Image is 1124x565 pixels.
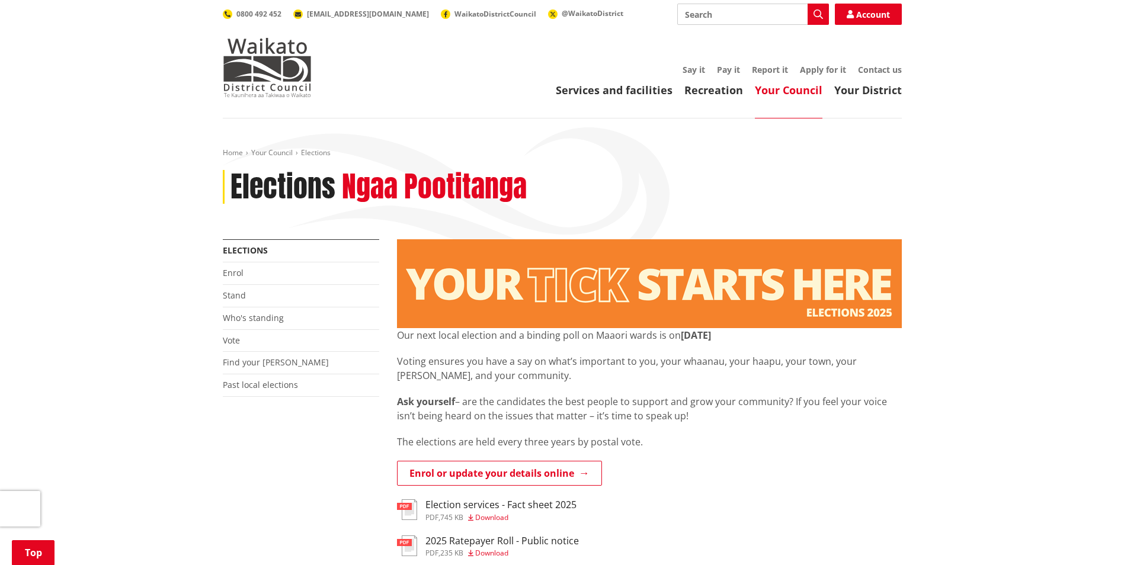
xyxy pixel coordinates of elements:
img: Elections - Website banner [397,239,902,328]
a: Report it [752,64,788,75]
a: Your District [834,83,902,97]
a: Account [835,4,902,25]
span: 745 KB [440,512,463,522]
a: Elections [223,245,268,256]
a: 0800 492 452 [223,9,281,19]
span: Elections [301,147,331,158]
span: [EMAIL_ADDRESS][DOMAIN_NAME] [307,9,429,19]
p: Our next local election and a binding poll on Maaori wards is on [397,328,902,342]
a: Apply for it [800,64,846,75]
nav: breadcrumb [223,148,902,158]
h1: Elections [230,170,335,204]
input: Search input [677,4,829,25]
h2: Ngaa Pootitanga [342,170,527,204]
a: Vote [223,335,240,346]
a: 2025 Ratepayer Roll - Public notice pdf,235 KB Download [397,535,579,557]
a: Recreation [684,83,743,97]
a: Enrol [223,267,244,278]
img: document-pdf.svg [397,535,417,556]
a: Who's standing [223,312,284,323]
span: Download [475,512,508,522]
div: , [425,514,577,521]
a: Services and facilities [556,83,673,97]
a: Pay it [717,64,740,75]
p: The elections are held every three years by postal vote. [397,435,902,449]
a: [EMAIL_ADDRESS][DOMAIN_NAME] [293,9,429,19]
a: Enrol or update your details online [397,461,602,486]
a: Your Council [755,83,822,97]
p: Voting ensures you have a say on what’s important to you, your whaanau, your haapu, your town, yo... [397,354,902,383]
span: @WaikatoDistrict [562,8,623,18]
a: WaikatoDistrictCouncil [441,9,536,19]
a: Top [12,540,55,565]
a: @WaikatoDistrict [548,8,623,18]
strong: [DATE] [681,329,711,342]
h3: Election services - Fact sheet 2025 [425,499,577,511]
a: Home [223,147,243,158]
a: Stand [223,290,246,301]
div: , [425,550,579,557]
span: pdf [425,548,438,558]
p: – are the candidates the best people to support and grow your community? If you feel your voice i... [397,394,902,423]
h3: 2025 Ratepayer Roll - Public notice [425,535,579,547]
img: document-pdf.svg [397,499,417,520]
a: Your Council [251,147,293,158]
a: Election services - Fact sheet 2025 pdf,745 KB Download [397,499,577,521]
a: Find your [PERSON_NAME] [223,357,329,368]
span: 0800 492 452 [236,9,281,19]
span: 235 KB [440,548,463,558]
span: pdf [425,512,438,522]
img: Waikato District Council - Te Kaunihera aa Takiwaa o Waikato [223,38,312,97]
a: Past local elections [223,379,298,390]
a: Say it [683,64,705,75]
span: WaikatoDistrictCouncil [454,9,536,19]
span: Download [475,548,508,558]
strong: Ask yourself [397,395,455,408]
a: Contact us [858,64,902,75]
